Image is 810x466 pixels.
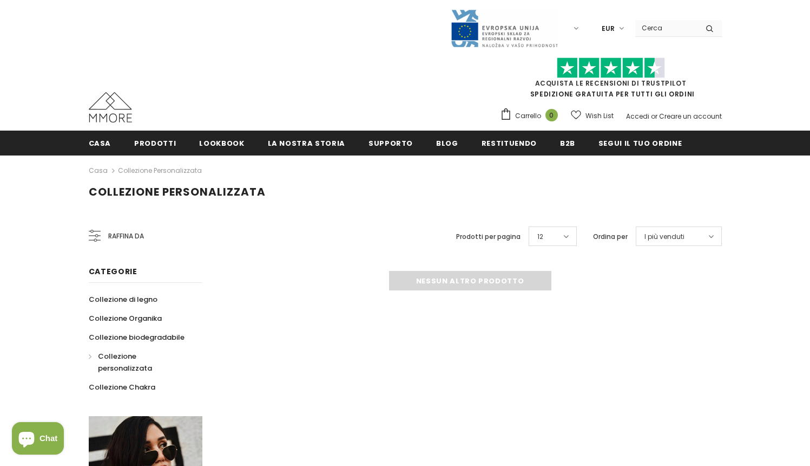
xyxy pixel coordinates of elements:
[89,184,266,199] span: Collezione personalizzata
[557,57,665,79] img: Fidati di Pilot Stars
[535,79,687,88] a: Acquista le recensioni di TrustPilot
[644,231,684,242] span: I più venduti
[436,138,458,148] span: Blog
[98,351,152,373] span: Collezione personalizzata
[482,131,537,155] a: Restituendo
[199,138,244,148] span: Lookbook
[108,230,144,242] span: Raffina da
[585,111,614,121] span: Wish List
[134,138,176,148] span: Prodotti
[482,138,537,148] span: Restituendo
[118,166,202,175] a: Collezione personalizzata
[659,112,722,121] a: Creare un account
[89,164,108,177] a: Casa
[456,231,521,242] label: Prodotti per pagina
[89,378,155,397] a: Collezione Chakra
[560,131,575,155] a: B2B
[545,109,558,121] span: 0
[134,131,176,155] a: Prodotti
[450,23,558,33] a: Javni Razpis
[89,290,157,309] a: Collezione di legno
[500,62,722,99] span: SPEDIZIONE GRATUITA PER TUTTI GLI ORDINI
[89,313,162,323] span: Collezione Organika
[602,23,615,34] span: EUR
[651,112,657,121] span: or
[89,266,137,277] span: Categorie
[89,294,157,305] span: Collezione di legno
[89,332,185,342] span: Collezione biodegradabile
[450,9,558,48] img: Javni Razpis
[9,422,67,457] inbox-online-store-chat: Shopify online store chat
[89,92,132,122] img: Casi MMORE
[89,131,111,155] a: Casa
[515,111,541,121] span: Carrello
[593,231,628,242] label: Ordina per
[89,328,185,347] a: Collezione biodegradabile
[268,138,345,148] span: La nostra storia
[571,106,614,125] a: Wish List
[89,309,162,328] a: Collezione Organika
[560,138,575,148] span: B2B
[368,138,413,148] span: supporto
[598,131,682,155] a: Segui il tuo ordine
[598,138,682,148] span: Segui il tuo ordine
[89,382,155,392] span: Collezione Chakra
[89,138,111,148] span: Casa
[635,20,697,36] input: Search Site
[626,112,649,121] a: Accedi
[268,131,345,155] a: La nostra storia
[89,347,190,378] a: Collezione personalizzata
[368,131,413,155] a: supporto
[199,131,244,155] a: Lookbook
[537,231,543,242] span: 12
[500,108,563,124] a: Carrello 0
[436,131,458,155] a: Blog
